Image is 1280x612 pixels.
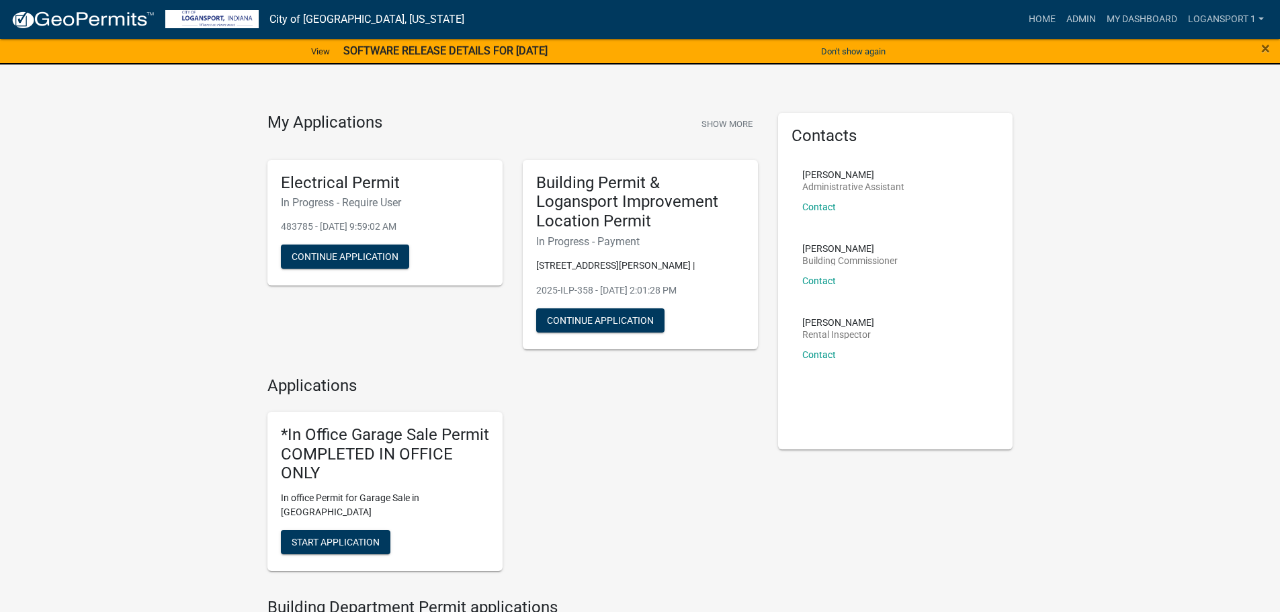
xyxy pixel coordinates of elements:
[802,318,874,327] p: [PERSON_NAME]
[281,245,409,269] button: Continue Application
[816,40,891,62] button: Don't show again
[281,173,489,193] h5: Electrical Permit
[267,376,758,396] h4: Applications
[696,113,758,135] button: Show More
[269,8,464,31] a: City of [GEOGRAPHIC_DATA], [US_STATE]
[343,44,548,57] strong: SOFTWARE RELEASE DETAILS FOR [DATE]
[792,126,1000,146] h5: Contacts
[802,244,898,253] p: [PERSON_NAME]
[536,283,744,298] p: 2025-ILP-358 - [DATE] 2:01:28 PM
[165,10,259,28] img: City of Logansport, Indiana
[802,170,904,179] p: [PERSON_NAME]
[281,196,489,209] h6: In Progress - Require User
[1261,39,1270,58] span: ×
[802,202,836,212] a: Contact
[281,220,489,234] p: 483785 - [DATE] 9:59:02 AM
[536,308,665,333] button: Continue Application
[1023,7,1061,32] a: Home
[281,425,489,483] h5: *In Office Garage Sale Permit COMPLETED IN OFFICE ONLY
[802,349,836,360] a: Contact
[536,235,744,248] h6: In Progress - Payment
[1261,40,1270,56] button: Close
[1183,7,1269,32] a: Logansport 1
[536,173,744,231] h5: Building Permit & Logansport Improvement Location Permit
[1101,7,1183,32] a: My Dashboard
[292,537,380,548] span: Start Application
[281,491,489,519] p: In office Permit for Garage Sale in [GEOGRAPHIC_DATA]
[802,330,874,339] p: Rental Inspector
[802,256,898,265] p: Building Commissioner
[306,40,335,62] a: View
[1061,7,1101,32] a: Admin
[536,259,744,273] p: [STREET_ADDRESS][PERSON_NAME] |
[267,113,382,133] h4: My Applications
[281,530,390,554] button: Start Application
[802,275,836,286] a: Contact
[802,182,904,191] p: Administrative Assistant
